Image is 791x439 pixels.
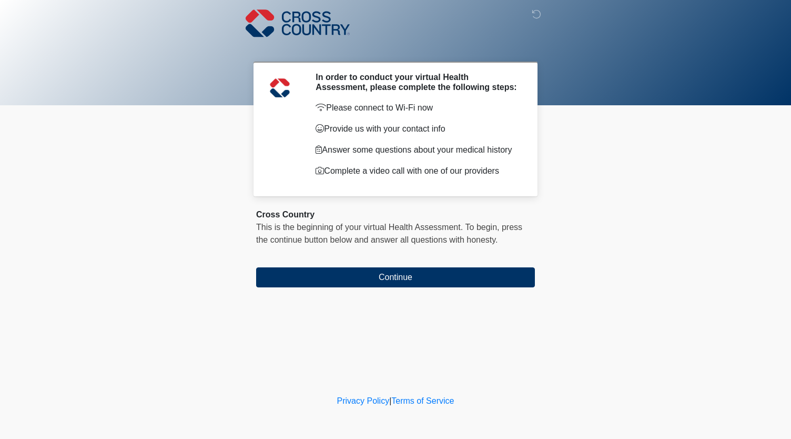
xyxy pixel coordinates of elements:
p: Please connect to Wi-Fi now [316,102,519,114]
img: Agent Avatar [264,72,296,104]
a: Privacy Policy [337,396,390,405]
img: Cross Country Logo [246,8,350,38]
p: Answer some questions about your medical history [316,144,519,156]
span: This is the beginning of your virtual Health Assessment. [256,223,463,232]
h2: In order to conduct your virtual Health Assessment, please complete the following steps: [316,72,519,92]
a: | [389,396,391,405]
span: press the continue button below and answer all questions with honesty. [256,223,522,244]
h1: ‎ ‎ ‎ [248,38,543,57]
p: Complete a video call with one of our providers [316,165,519,177]
p: Provide us with your contact info [316,123,519,135]
a: Terms of Service [391,396,454,405]
button: Continue [256,267,535,287]
span: To begin, [465,223,502,232]
div: Cross Country [256,208,535,221]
